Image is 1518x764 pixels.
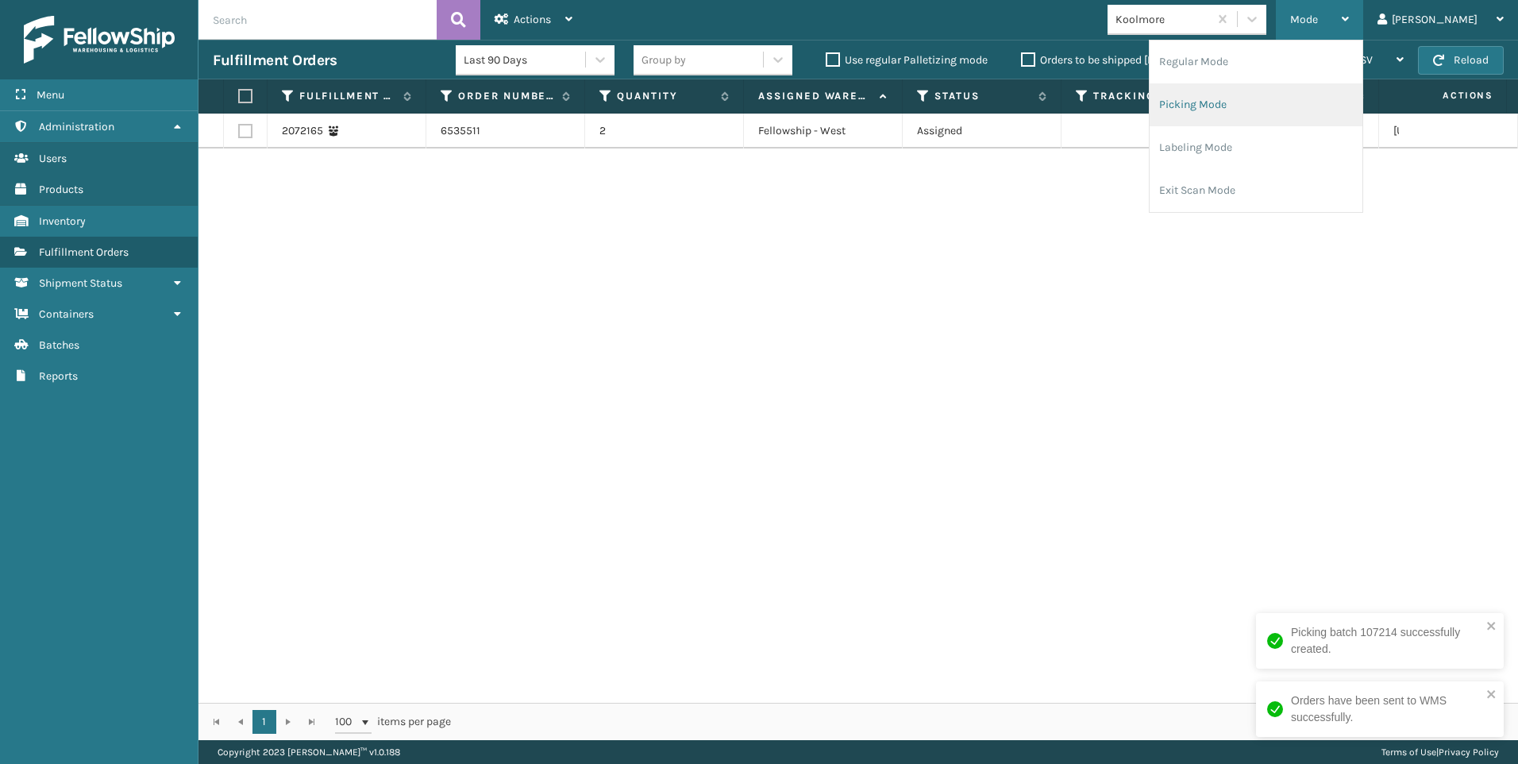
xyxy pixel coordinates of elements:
[1393,83,1503,109] span: Actions
[1486,688,1497,703] button: close
[1150,83,1362,126] li: Picking Mode
[426,114,585,149] td: 6535511
[39,183,83,196] span: Products
[39,152,67,165] span: Users
[617,89,713,103] label: Quantity
[903,114,1061,149] td: Assigned
[1150,169,1362,212] li: Exit Scan Mode
[335,710,451,734] span: items per page
[758,89,872,103] label: Assigned Warehouse
[1486,619,1497,635] button: close
[335,714,359,730] span: 100
[282,123,323,139] a: 2072165
[473,714,1501,730] div: 1 - 1 of 1 items
[1290,13,1318,26] span: Mode
[1150,126,1362,169] li: Labeling Mode
[37,88,64,102] span: Menu
[39,369,78,383] span: Reports
[252,710,276,734] a: 1
[1291,624,1481,658] div: Picking batch 107214 successfully created.
[218,740,400,764] p: Copyright 2023 [PERSON_NAME]™ v 1.0.188
[213,51,337,70] h3: Fulfillment Orders
[744,114,903,149] td: Fellowship - West
[39,245,129,259] span: Fulfillment Orders
[1291,693,1481,726] div: Orders have been sent to WMS successfully.
[39,214,86,228] span: Inventory
[1093,89,1189,103] label: Tracking Number
[39,276,122,290] span: Shipment Status
[514,13,551,26] span: Actions
[24,16,175,64] img: logo
[826,53,988,67] label: Use regular Palletizing mode
[458,89,554,103] label: Order Number
[1021,53,1175,67] label: Orders to be shipped [DATE]
[39,307,94,321] span: Containers
[934,89,1031,103] label: Status
[1115,11,1210,28] div: Koolmore
[39,338,79,352] span: Batches
[299,89,395,103] label: Fulfillment Order Id
[1418,46,1504,75] button: Reload
[464,52,587,68] div: Last 90 Days
[641,52,686,68] div: Group by
[585,114,744,149] td: 2
[1150,41,1362,83] li: Regular Mode
[39,120,114,133] span: Administration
